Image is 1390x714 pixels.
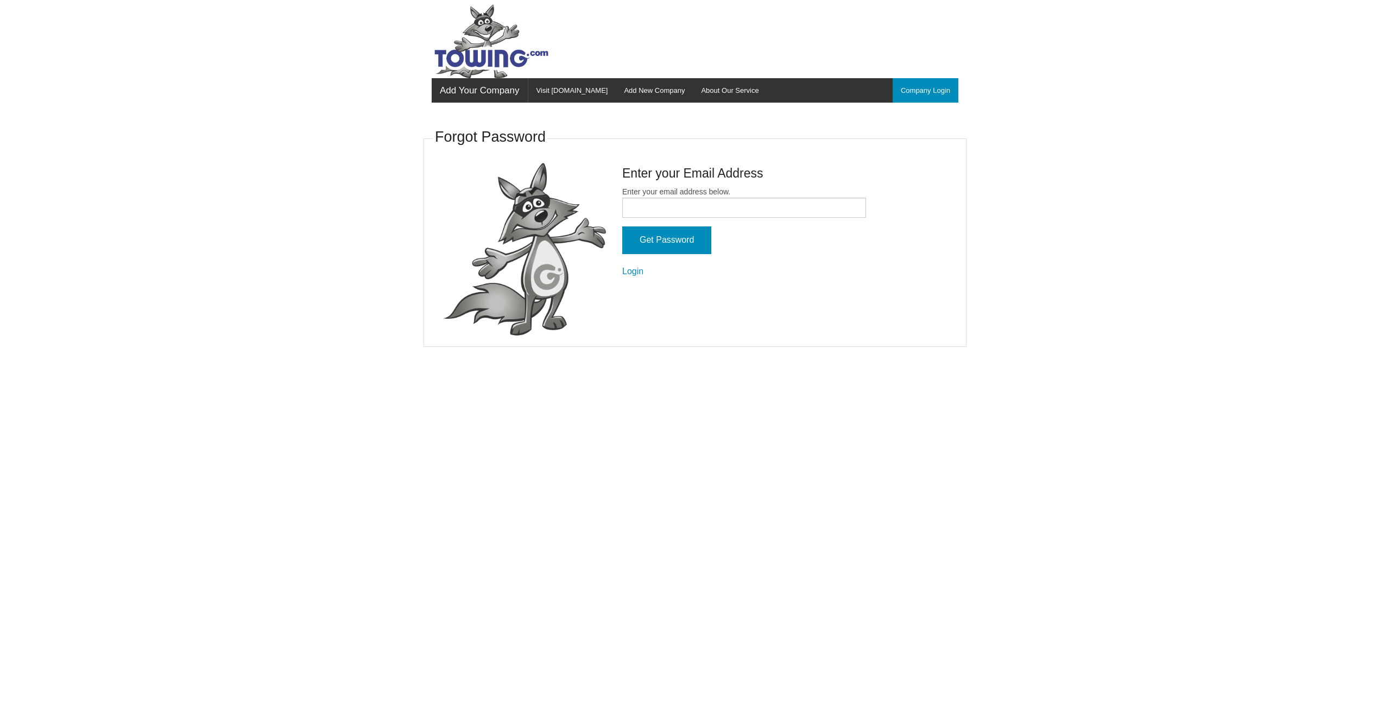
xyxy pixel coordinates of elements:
[622,267,643,276] a: Login
[622,165,866,182] h4: Enter your Email Address
[893,78,958,103] a: Company Login
[622,186,866,218] label: Enter your email address below.
[432,78,528,103] a: Add Your Company
[432,4,551,78] img: Towing.com Logo
[622,226,711,254] input: Get Password
[616,78,693,103] a: Add New Company
[443,163,606,336] img: fox-Presenting.png
[435,127,546,148] h3: Forgot Password
[693,78,767,103] a: About Our Service
[528,78,616,103] a: Visit [DOMAIN_NAME]
[622,198,866,218] input: Enter your email address below.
